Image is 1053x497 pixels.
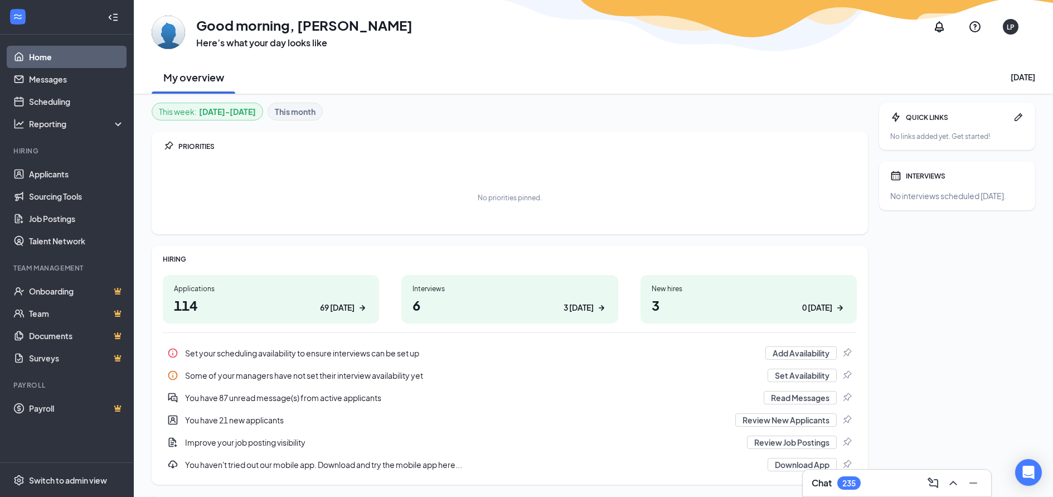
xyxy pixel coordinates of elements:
[167,414,178,426] svg: UserEntity
[947,476,960,490] svg: ChevronUp
[841,437,852,448] svg: Pin
[185,392,757,403] div: You have 87 unread message(s) from active applicants
[167,392,178,403] svg: DoubleChatActive
[13,263,122,273] div: Team Management
[1015,459,1042,486] div: Open Intercom Messenger
[933,20,946,33] svg: Notifications
[29,46,124,68] a: Home
[174,296,368,315] h1: 114
[764,391,837,404] button: Read Messages
[29,302,124,325] a: TeamCrown
[174,284,368,293] div: Applications
[29,163,124,185] a: Applicants
[906,171,1024,181] div: INTERVIEWS
[906,113,1008,122] div: QUICK LINKS
[196,37,413,49] h3: Here’s what your day looks like
[401,275,618,324] a: Interviews63 [DATE]ArrowRight
[163,254,857,264] div: HIRING
[185,348,759,359] div: Set your scheduling availability to ensure interviews can be set up
[735,413,837,427] button: Review New Applicants
[841,459,852,470] svg: Pin
[357,302,368,313] svg: ArrowRight
[185,459,761,470] div: You haven't tried out our mobile app. Download and try the mobile app here...
[841,348,852,359] svg: Pin
[152,16,185,49] img: Lena Powell
[163,409,857,431] div: You have 21 new applicants
[890,170,901,181] svg: Calendar
[802,302,832,313] div: 0 [DATE]
[1007,22,1015,32] div: LP
[842,479,856,488] div: 235
[320,302,355,313] div: 69 [DATE]
[29,325,124,347] a: DocumentsCrown
[13,475,25,486] svg: Settings
[29,475,107,486] div: Switch to admin view
[13,146,122,156] div: Hiring
[12,11,23,22] svg: WorkstreamLogo
[29,185,124,208] a: Sourcing Tools
[29,347,124,369] a: SurveysCrown
[564,302,594,313] div: 3 [DATE]
[163,364,857,387] div: Some of your managers have not set their interview availability yet
[196,16,413,35] h1: Good morning, [PERSON_NAME]
[163,431,857,453] div: Improve your job posting visibility
[29,118,125,129] div: Reporting
[167,459,178,470] svg: Download
[163,453,857,476] a: DownloadYou haven't tried out our mobile app. Download and try the mobile app here...Download AppPin
[890,132,1024,141] div: No links added yet. Get started!
[167,437,178,448] svg: DocumentAdd
[167,348,178,359] svg: Info
[163,409,857,431] a: UserEntityYou have 21 new applicantsReview New ApplicantsPin
[163,453,857,476] div: You haven't tried out our mobile app. Download and try the mobile app here...
[596,302,607,313] svg: ArrowRight
[163,387,857,409] a: DoubleChatActiveYou have 87 unread message(s) from active applicantsRead MessagesPin
[413,284,606,293] div: Interviews
[964,474,982,492] button: Minimize
[185,414,729,426] div: You have 21 new applicants
[159,105,256,118] div: This week :
[178,142,857,151] div: PRIORITIES
[968,20,982,33] svg: QuestionInfo
[413,296,606,315] h1: 6
[640,275,857,324] a: New hires30 [DATE]ArrowRight
[926,476,940,490] svg: ComposeMessage
[924,474,942,492] button: ComposeMessage
[812,477,832,489] h3: Chat
[890,190,1024,201] div: No interviews scheduled [DATE].
[1013,112,1024,123] svg: Pen
[29,280,124,302] a: OnboardingCrown
[765,346,837,360] button: Add Availability
[13,380,122,390] div: Payroll
[163,387,857,409] div: You have 87 unread message(s) from active applicants
[167,370,178,381] svg: Info
[841,414,852,426] svg: Pin
[834,302,846,313] svg: ArrowRight
[29,208,124,230] a: Job Postings
[841,370,852,381] svg: Pin
[185,437,740,448] div: Improve your job posting visibility
[29,230,124,252] a: Talent Network
[29,397,124,419] a: PayrollCrown
[652,284,846,293] div: New hires
[163,342,857,364] div: Set your scheduling availability to ensure interviews can be set up
[163,141,174,152] svg: Pin
[29,68,124,90] a: Messages
[163,364,857,387] a: InfoSome of your managers have not set their interview availability yetSet AvailabilityPin
[29,90,124,113] a: Scheduling
[944,474,962,492] button: ChevronUp
[478,193,542,202] div: No priorities pinned.
[1011,71,1035,83] div: [DATE]
[185,370,761,381] div: Some of your managers have not set their interview availability yet
[163,275,379,324] a: Applications11469 [DATE]ArrowRight
[163,70,224,84] h2: My overview
[108,12,119,23] svg: Collapse
[652,296,846,315] h1: 3
[13,118,25,129] svg: Analysis
[275,105,316,118] b: This month
[163,431,857,453] a: DocumentAddImprove your job posting visibilityReview Job PostingsPin
[890,112,901,123] svg: Bolt
[841,392,852,403] svg: Pin
[768,458,837,471] button: Download App
[199,105,256,118] b: [DATE] - [DATE]
[768,369,837,382] button: Set Availability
